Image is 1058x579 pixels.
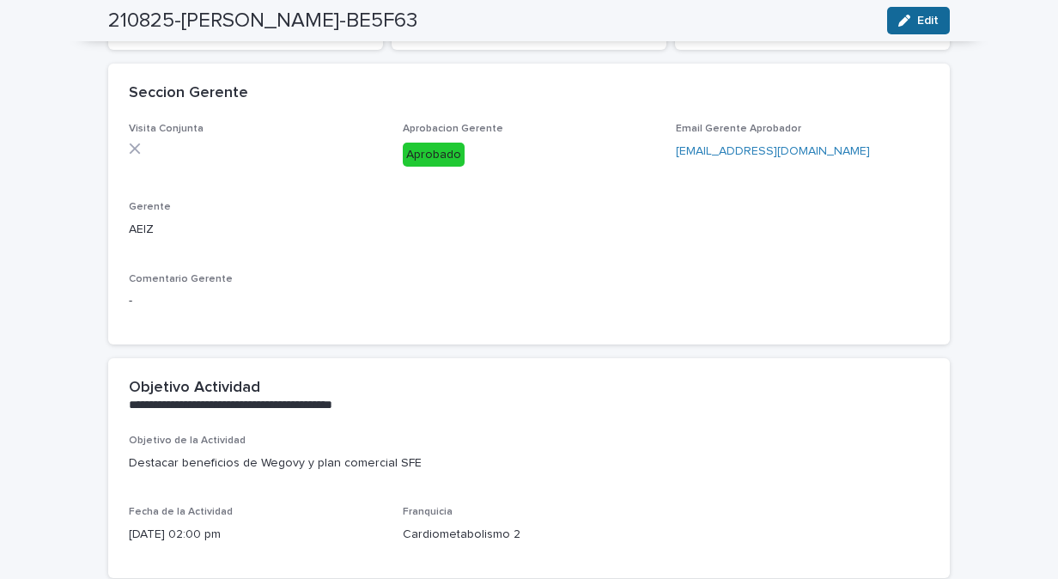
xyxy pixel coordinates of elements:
[676,124,801,134] span: Email Gerente Aprobador
[108,9,417,34] h2: 210825-[PERSON_NAME]-BE5F63
[129,202,171,212] span: Gerente
[403,143,465,168] div: Aprobado
[129,454,929,472] p: Destacar beneficios de Wegovy y plan comercial SFE
[129,526,382,544] p: [DATE] 02:00 pm
[403,507,453,517] span: Franquicia
[129,221,382,239] p: AEIZ
[403,526,656,544] p: Cardiometabolismo 2
[129,436,246,446] span: Objetivo de la Actividad
[676,145,870,157] a: [EMAIL_ADDRESS][DOMAIN_NAME]
[129,84,248,103] h2: Seccion Gerente
[129,274,233,284] span: Comentario Gerente
[129,507,233,517] span: Fecha de la Actividad
[129,292,929,310] p: -
[917,15,939,27] span: Edit
[887,7,950,34] button: Edit
[129,124,204,134] span: Visita Conjunta
[403,124,503,134] span: Aprobacion Gerente
[129,379,260,398] h2: Objetivo Actividad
